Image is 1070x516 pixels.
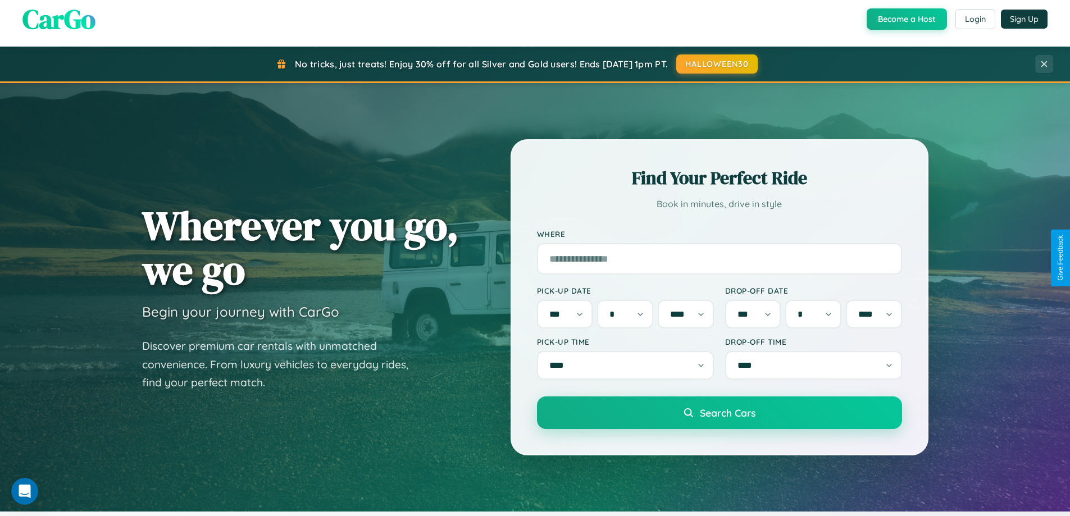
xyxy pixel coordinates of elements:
button: HALLOWEEN30 [676,54,758,74]
div: Give Feedback [1057,235,1064,281]
button: Search Cars [537,396,902,429]
button: Login [955,9,995,29]
span: Search Cars [700,407,755,419]
label: Drop-off Time [725,337,902,346]
button: Sign Up [1001,10,1048,29]
iframe: Intercom live chat [11,478,38,505]
h1: Wherever you go, we go [142,203,459,292]
label: Pick-up Time [537,337,714,346]
label: Pick-up Date [537,286,714,295]
p: Discover premium car rentals with unmatched convenience. From luxury vehicles to everyday rides, ... [142,337,423,392]
p: Book in minutes, drive in style [537,196,902,212]
h2: Find Your Perfect Ride [537,166,902,190]
button: Become a Host [867,8,947,30]
span: No tricks, just treats! Enjoy 30% off for all Silver and Gold users! Ends [DATE] 1pm PT. [295,58,668,70]
span: CarGo [22,1,95,38]
h3: Begin your journey with CarGo [142,303,339,320]
label: Drop-off Date [725,286,902,295]
label: Where [537,229,902,239]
